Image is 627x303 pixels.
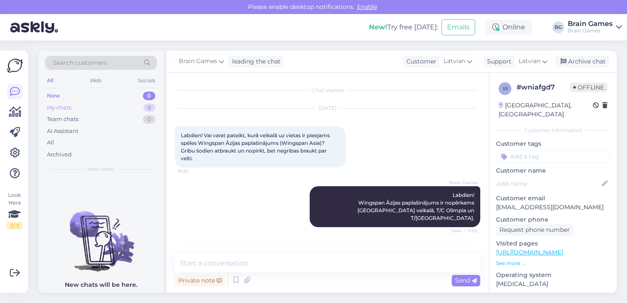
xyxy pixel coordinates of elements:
div: 2 / 3 [7,222,22,230]
div: New [47,92,60,100]
span: 10:20 [177,168,209,174]
div: Brain Games [568,27,612,34]
span: w [502,85,508,92]
div: AI Assistant [47,127,78,136]
input: Add a tag [496,150,610,163]
span: Labdien! Vai varat pateikt, kurā veikalā uz vietas ir pieejams spēles Wingspan Āzijas paplašināju... [181,132,331,162]
span: Latvian [444,57,465,66]
div: Archive chat [555,56,609,67]
div: Customer [403,57,436,66]
div: Try free [DATE]: [369,22,438,32]
div: # wniafgd7 [517,82,570,92]
span: Brain Games [179,57,217,66]
input: Add name [496,179,600,188]
div: Private note [175,275,225,286]
p: Operating system [496,271,610,280]
span: Enable [354,3,380,11]
p: [MEDICAL_DATA] [496,280,610,289]
p: Customer tags [496,139,610,148]
div: BG [552,21,564,33]
div: 0 [143,115,155,124]
p: [EMAIL_ADDRESS][DOMAIN_NAME] [496,203,610,212]
a: [URL][DOMAIN_NAME] [496,248,563,256]
div: Web [88,75,103,86]
div: 0 [143,92,155,100]
div: My chats [47,104,71,112]
span: Seen ✓ 11:02 [446,228,478,234]
button: Emails [441,19,475,35]
div: Request phone number [496,224,573,236]
div: Look Here [7,191,22,230]
span: Send [455,277,477,284]
p: New chats will be here. [65,280,137,289]
div: Team chats [47,115,78,124]
p: Customer name [496,166,610,175]
span: Latvian [519,57,540,66]
div: Online [485,20,532,35]
b: New! [369,23,387,31]
span: Offline [570,83,607,92]
div: [DATE] [175,104,480,112]
div: Customer information [496,127,610,134]
div: All [45,75,55,86]
img: Askly Logo [7,58,23,74]
div: [GEOGRAPHIC_DATA], [GEOGRAPHIC_DATA] [499,101,593,119]
p: See more ... [496,260,610,267]
p: Customer email [496,194,610,203]
p: Customer phone [496,215,610,224]
img: No chats [38,196,164,273]
a: Brain GamesBrain Games [568,20,622,34]
div: Socials [136,75,157,86]
div: Archived [47,150,72,159]
div: Chat started [175,87,480,94]
div: Brain Games [568,20,612,27]
div: leading the chat [229,57,281,66]
span: Search customers [53,58,107,67]
div: All [47,139,54,147]
span: New chats [87,165,115,173]
p: Browser [496,292,610,301]
div: Support [484,57,511,66]
span: Brain Games [446,179,478,186]
div: 8 [143,104,155,112]
p: Visited pages [496,239,610,248]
